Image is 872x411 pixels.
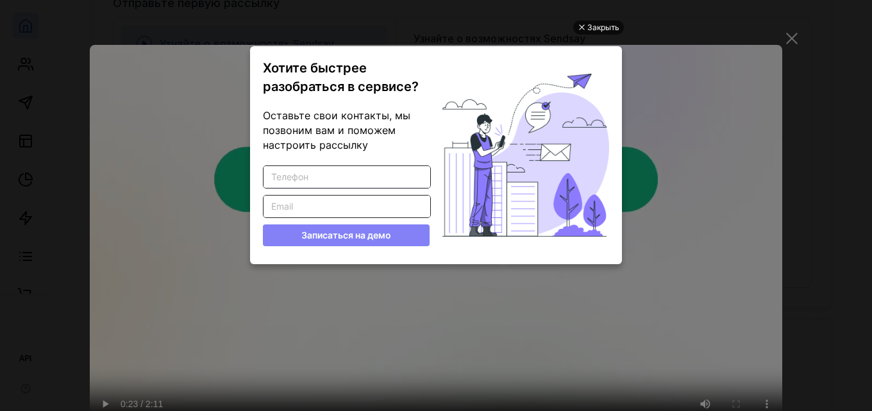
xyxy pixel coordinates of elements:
span: Хотите быстрее разобраться в сервисе? [263,60,419,94]
div: Закрыть [587,21,619,35]
span: Оставьте свои контакты, мы позвоним вам и поможем настроить рассылку [263,109,410,151]
input: Телефон [264,166,430,188]
input: Email [264,196,430,217]
button: Записаться на демо [263,224,430,246]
